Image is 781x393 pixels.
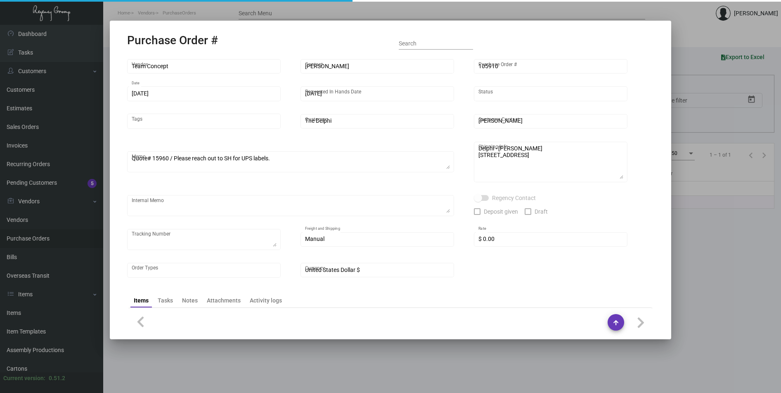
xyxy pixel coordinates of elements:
span: Regency Contact [492,193,536,203]
div: Tasks [158,296,173,305]
span: Manual [305,236,324,242]
div: Notes [182,296,198,305]
div: 0.51.2 [49,374,65,383]
span: Deposit given [484,207,518,217]
span: Draft [535,207,548,217]
div: Items [134,296,149,305]
div: Current version: [3,374,45,383]
div: Attachments [207,296,241,305]
h2: Purchase Order # [127,33,218,48]
div: Activity logs [250,296,282,305]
